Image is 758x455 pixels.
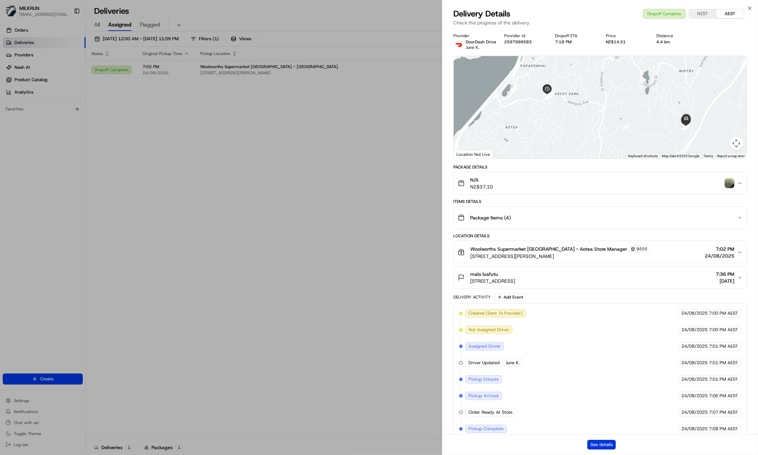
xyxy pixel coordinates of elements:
[656,39,696,45] div: 4.4 km
[709,426,738,432] span: 7:08 PM AEST
[681,409,708,415] span: 24/08/2025
[681,327,708,333] span: 24/08/2025
[636,246,647,252] span: 9555
[681,310,708,316] span: 24/08/2025
[717,154,745,158] a: Report a map error
[454,267,747,289] button: malo luafutu[STREET_ADDRESS]7:36 PM[DATE]
[606,39,646,45] div: NZ$14.51
[703,154,713,158] a: Terms (opens in new tab)
[7,100,12,106] div: 📗
[544,92,552,99] div: 2
[455,150,478,159] a: Open this area in Google Maps (opens a new window)
[470,214,511,221] span: Package Items ( 4 )
[555,39,595,45] div: 7:18 PM
[470,253,650,260] span: [STREET_ADDRESS][PERSON_NAME]
[453,199,747,204] div: Items Details
[4,97,55,109] a: 📗Knowledge Base
[453,33,493,39] div: Provider
[453,233,747,239] div: Location Details
[709,327,738,333] span: 7:00 PM AEST
[587,440,616,449] button: See details
[466,45,479,50] span: June K.
[705,252,734,259] span: 24/08/2025
[468,376,499,382] span: Pickup Enroute
[453,39,464,50] img: doordash_logo_v2.png
[470,246,627,252] span: Woolworths Supermarket [GEOGRAPHIC_DATA] - Aotea Store Manager
[709,360,738,366] span: 7:01 PM AEST
[68,117,83,122] span: Pylon
[681,360,708,366] span: 24/08/2025
[510,85,518,92] div: 1
[709,409,738,415] span: 7:07 PM AEST
[709,310,738,316] span: 7:00 PM AEST
[656,33,696,39] div: Distance
[466,39,496,45] span: DoorDash Drive
[606,33,646,39] div: Price
[454,241,747,264] button: Woolworths Supermarket [GEOGRAPHIC_DATA] - Aotea Store Manager9555[STREET_ADDRESS][PERSON_NAME]7:...
[468,393,499,399] span: Pickup Arrived
[455,150,478,159] img: Google
[468,360,500,366] span: Driver Updated
[7,66,19,78] img: 1736555255976-a54dd68f-1ca7-489b-9aae-adbdc363a1c4
[23,66,113,73] div: Start new chat
[468,327,509,333] span: Not Assigned Driver
[65,100,110,107] span: API Documentation
[470,271,498,278] span: malo luafutu
[453,8,510,19] span: Delivery Details
[48,116,83,122] a: Powered byPylon
[705,246,734,252] span: 7:02 PM
[689,9,716,18] button: NZST
[681,426,708,432] span: 24/08/2025
[682,122,690,130] div: 7
[662,154,699,158] span: Map data ©2025 Google
[23,73,87,78] div: We're available if you need us!
[468,426,504,432] span: Pickup Complete
[55,97,113,109] a: 💻API Documentation
[681,376,708,382] span: 24/08/2025
[725,178,734,188] img: photo_proof_of_delivery image
[453,164,747,170] div: Package Details
[716,278,734,284] span: [DATE]
[18,44,113,52] input: Clear
[470,278,515,284] span: [STREET_ADDRESS]
[7,28,125,39] p: Welcome 👋
[454,150,493,159] div: Location Not Live
[709,376,738,382] span: 7:01 PM AEST
[681,393,708,399] span: 24/08/2025
[709,393,738,399] span: 7:06 PM AEST
[628,154,658,159] button: Keyboard shortcuts
[506,360,520,366] span: June K.
[14,100,53,107] span: Knowledge Base
[504,33,544,39] div: Provider Id
[453,294,491,300] div: Delivery Activity
[709,343,738,349] span: 7:01 PM AEST
[495,293,525,301] button: Add Event
[681,343,708,349] span: 24/08/2025
[716,9,744,18] button: AEST
[454,172,747,194] button: N/ANZ$37.10photo_proof_of_delivery image
[468,343,501,349] span: Assigned Driver
[470,183,493,190] span: NZ$37.10
[470,176,493,183] span: N/A
[454,207,747,229] button: Package Items (4)
[117,68,125,76] button: Start new chat
[622,122,630,130] div: 5
[7,7,21,21] img: Nash
[716,271,734,278] span: 7:36 PM
[453,19,747,26] p: Check the progress of the delivery.
[547,90,554,98] div: 3
[555,33,595,39] div: Dropoff ETA
[729,137,743,150] button: Map camera controls
[468,310,523,316] span: Created (Sent To Provider)
[599,105,607,112] div: 4
[504,39,532,45] button: 2597999583
[468,409,512,415] span: Order Ready At Store
[58,100,64,106] div: 💻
